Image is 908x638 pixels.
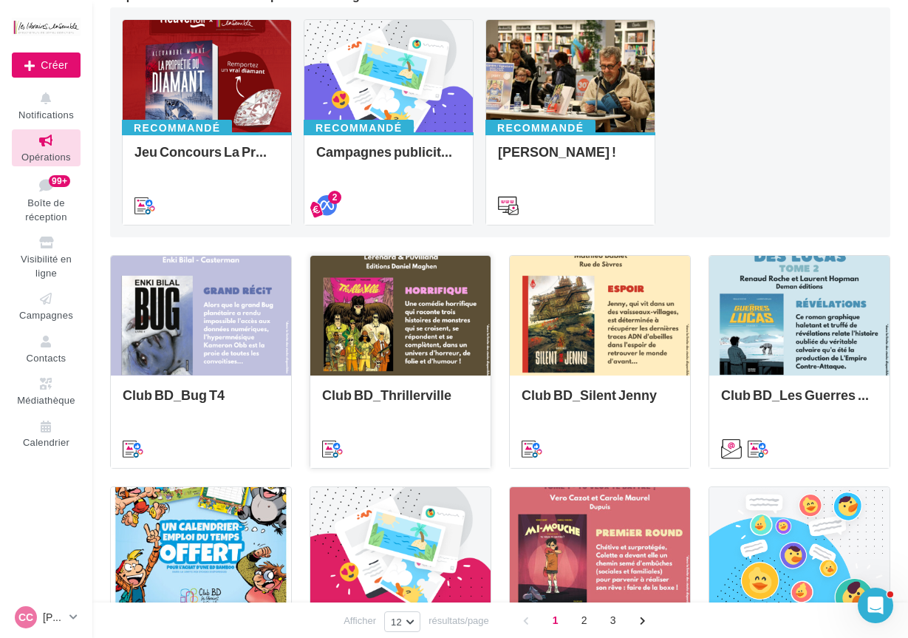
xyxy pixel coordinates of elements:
a: CC [PERSON_NAME] [12,603,81,631]
span: Contacts [27,352,66,364]
a: Visibilité en ligne [12,231,81,282]
div: [PERSON_NAME] ! [498,144,643,174]
div: 2 [328,191,341,204]
span: résultats/page [429,614,489,628]
span: Calendrier [23,437,69,449]
iframe: Intercom live chat [858,588,893,623]
span: Visibilité en ligne [21,253,72,279]
div: Campagnes publicitaires [316,144,461,174]
div: Club BD_Bug T4 [123,387,279,417]
div: Club BD_Silent Jenny [522,387,678,417]
a: Campagnes [12,288,81,324]
div: Club BD_Les Guerres des [PERSON_NAME] [721,387,878,417]
span: 12 [391,616,402,628]
p: [PERSON_NAME] [43,610,64,625]
span: Médiathèque [17,394,75,406]
a: Opérations [12,129,81,166]
a: Calendrier [12,415,81,452]
div: Recommandé [485,120,595,136]
span: Boîte de réception [25,197,66,223]
div: Nouvelle campagne [12,52,81,78]
div: Jeu Concours La Prophétie du Diamant [134,144,279,174]
button: 12 [384,611,420,632]
span: Campagnes [19,309,73,321]
span: Opérations [21,151,71,163]
span: Afficher [344,614,376,628]
span: 1 [544,608,567,632]
span: CC [18,610,33,625]
div: Club BD_Thrillerville [322,387,479,417]
a: Contacts [12,330,81,367]
span: 3 [601,608,625,632]
a: Médiathèque [12,373,81,409]
span: 2 [573,608,596,632]
div: 99+ [49,175,70,187]
button: Créer [12,52,81,78]
span: Notifications [18,109,74,121]
div: Recommandé [122,120,232,136]
a: Boîte de réception99+ [12,172,81,226]
div: Recommandé [304,120,414,136]
button: Notifications [12,87,81,123]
